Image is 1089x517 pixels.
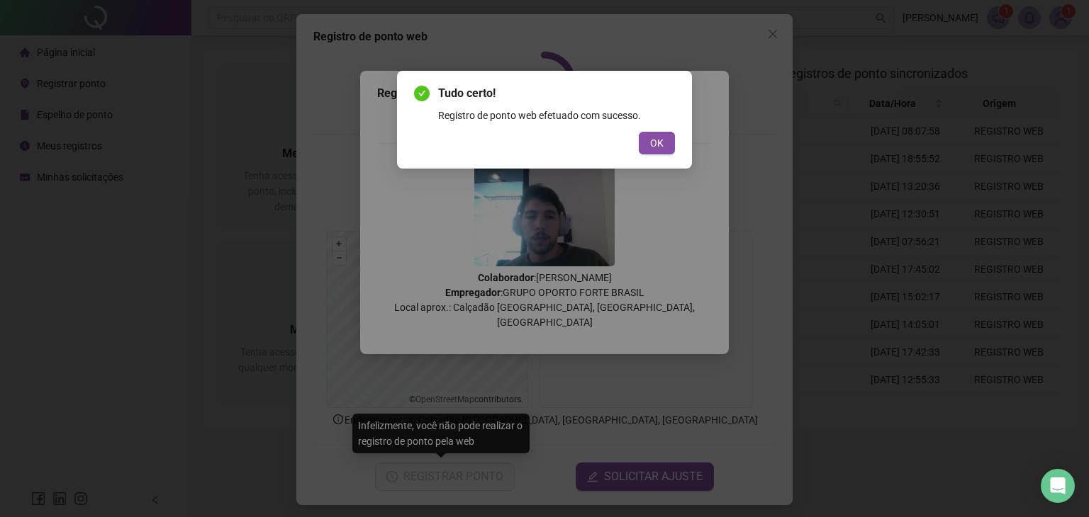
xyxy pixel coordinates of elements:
button: OK [639,132,675,154]
span: OK [650,135,664,151]
span: check-circle [414,86,430,101]
div: Open Intercom Messenger [1041,469,1075,503]
span: Tudo certo! [438,85,675,102]
div: Registro de ponto web efetuado com sucesso. [438,108,675,123]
